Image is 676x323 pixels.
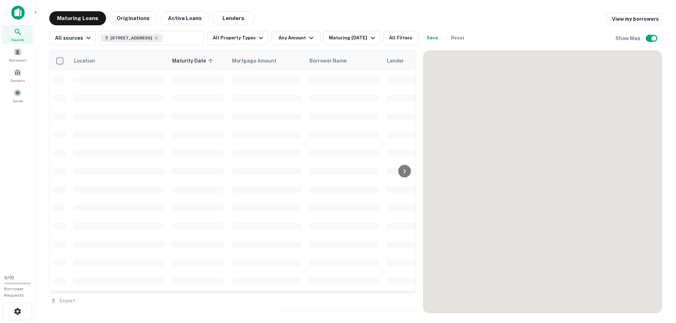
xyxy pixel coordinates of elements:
[606,13,662,25] a: View my borrowers
[232,57,286,65] span: Mortgage Amount
[387,57,404,65] span: Lender
[641,267,676,301] iframe: Chat Widget
[329,34,377,42] div: Maturing [DATE]
[160,11,209,25] button: Active Loans
[383,31,418,45] button: All Filters
[11,37,24,43] span: Search
[2,86,33,105] a: Saved
[109,11,157,25] button: Originations
[383,51,495,71] th: Lender
[172,57,215,65] span: Maturity Date
[4,286,24,298] span: Borrower Requests
[11,6,25,20] img: capitalize-icon.png
[69,51,168,71] th: Location
[424,51,662,313] div: 0 0
[168,51,228,71] th: Maturity Date
[446,31,469,45] button: Reset
[305,51,383,71] th: Borrower Name
[271,31,320,45] button: Any Amount
[13,98,23,104] span: Saved
[615,34,641,42] h6: Show Map
[212,11,255,25] button: Lenders
[111,35,152,41] span: [STREET_ADDRESS]
[49,11,106,25] button: Maturing Loans
[228,51,305,71] th: Mortgage Amount
[55,34,93,42] div: All sources
[2,25,33,44] a: Search
[2,66,33,85] a: Contacts
[49,31,96,45] button: All sources
[11,78,25,83] span: Contacts
[4,275,14,280] span: 0 / 10
[207,31,268,45] button: All Property Types
[74,57,95,65] span: Location
[309,57,346,65] span: Borrower Name
[9,57,26,63] span: Borrowers
[2,45,33,64] a: Borrowers
[421,31,444,45] button: Save your search to get updates of matches that match your search criteria.
[323,31,380,45] button: Maturing [DATE]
